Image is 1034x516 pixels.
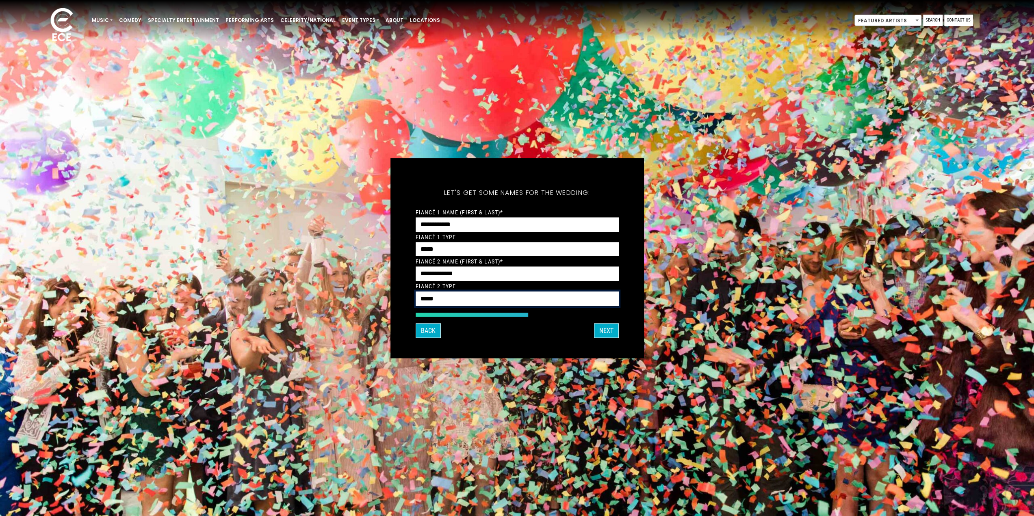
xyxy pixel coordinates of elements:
a: Comedy [116,13,145,27]
a: Performing Arts [222,13,277,27]
label: Fiancé 2 Name (First & Last)* [416,258,503,266]
label: Fiancé 1 Type [416,233,456,241]
span: Featured Artists [854,15,921,26]
a: Locations [407,13,443,27]
a: Event Types [339,13,382,27]
a: Contact Us [944,15,973,26]
label: Fiancé 2 Type [416,283,456,290]
a: Music [89,13,116,27]
button: Next [594,323,619,338]
a: Specialty Entertainment [145,13,222,27]
a: Celebrity/National [277,13,339,27]
label: Fiancé 1 Name (First & Last)* [416,209,503,216]
span: Featured Artists [855,15,921,26]
button: Back [416,323,441,338]
a: Search [923,15,943,26]
img: ece_new_logo_whitev2-1.png [41,6,82,45]
a: About [382,13,407,27]
h5: Let's get some names for the wedding: [416,178,619,207]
